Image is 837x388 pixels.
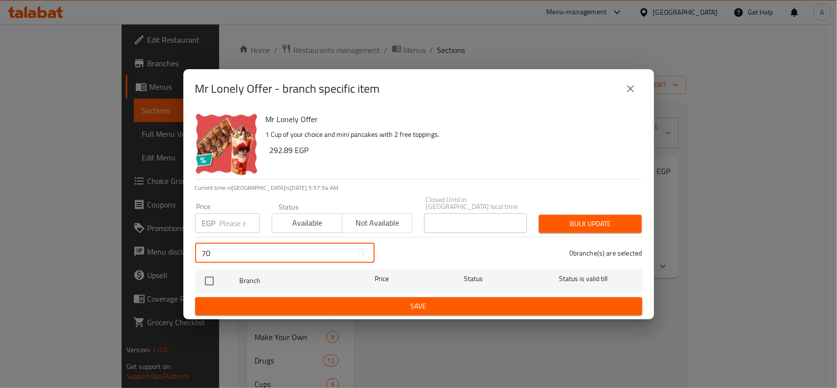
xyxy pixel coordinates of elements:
p: 1 Cup of your choice and mini pancakes with 2 free toppings. [266,129,634,141]
span: Available [276,216,338,230]
button: Available [272,213,342,233]
img: Mr Lonely Offer [195,112,258,175]
input: Search in branches [195,243,352,263]
span: Status is valid till [532,273,634,285]
button: Not available [342,213,412,233]
span: Price [349,273,414,285]
button: Bulk update [539,215,642,233]
input: Please enter price [220,213,260,233]
p: Current time in [GEOGRAPHIC_DATA] is [DATE] 5:57:54 AM [195,183,642,192]
h6: Mr Lonely Offer [266,112,634,126]
p: 0 branche(s) are selected [569,248,642,258]
span: Save [203,300,634,312]
p: EGP [202,217,216,229]
button: close [619,77,642,101]
h6: 292.89 EGP [270,143,634,157]
span: Not available [346,216,408,230]
span: Branch [239,275,341,287]
button: Save [195,297,642,315]
span: Status [422,273,524,285]
h2: Mr Lonely Offer - branch specific item [195,81,380,97]
span: Bulk update [547,218,634,230]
